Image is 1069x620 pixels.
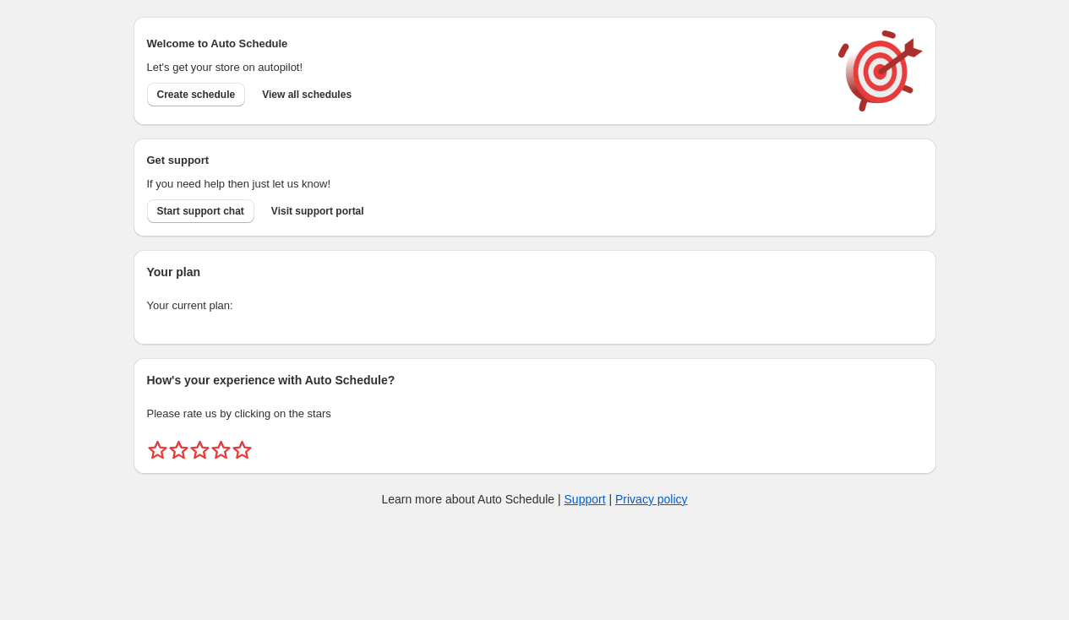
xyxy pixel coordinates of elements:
p: Your current plan: [147,297,923,314]
button: Create schedule [147,83,246,106]
h2: Get support [147,152,821,169]
span: View all schedules [262,88,352,101]
p: Learn more about Auto Schedule | | [381,491,687,508]
span: Create schedule [157,88,236,101]
a: Start support chat [147,199,254,223]
p: If you need help then just let us know! [147,176,821,193]
h2: How's your experience with Auto Schedule? [147,372,923,389]
button: View all schedules [252,83,362,106]
h2: Your plan [147,264,923,280]
a: Visit support portal [261,199,374,223]
p: Please rate us by clicking on the stars [147,405,923,422]
a: Support [564,492,606,506]
span: Visit support portal [271,204,364,218]
h2: Welcome to Auto Schedule [147,35,821,52]
p: Let's get your store on autopilot! [147,59,821,76]
span: Start support chat [157,204,244,218]
a: Privacy policy [615,492,688,506]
